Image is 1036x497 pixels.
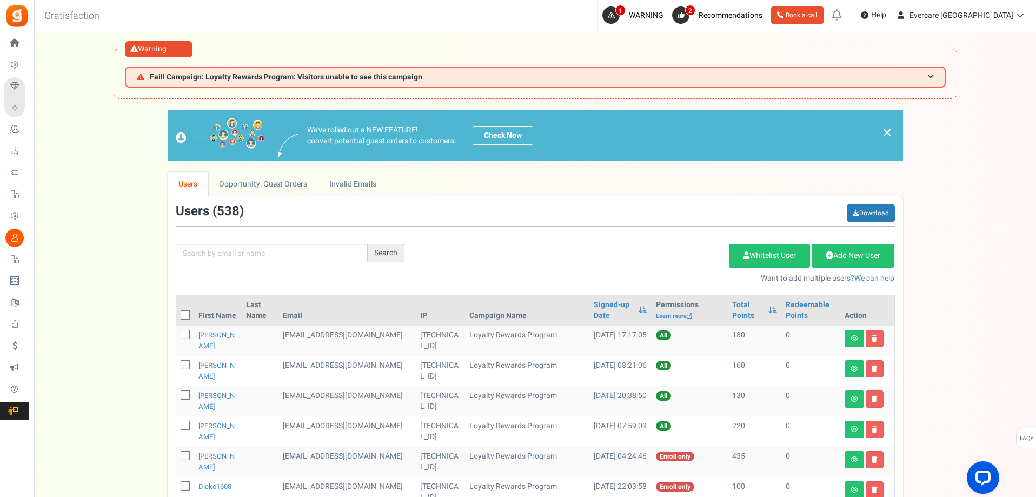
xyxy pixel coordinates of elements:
[851,366,858,372] i: View details
[728,356,781,386] td: 160
[652,295,727,326] th: Permissions
[278,356,415,386] td: [EMAIL_ADDRESS][DOMAIN_NAME]
[589,386,652,416] td: [DATE] 20:38:50
[851,426,858,433] i: View details
[1019,428,1034,449] span: FAQs
[781,447,840,477] td: 0
[729,244,810,268] a: Whitelist User
[5,4,29,28] img: Gratisfaction
[278,386,415,416] td: [EMAIL_ADDRESS][DOMAIN_NAME]
[656,391,671,401] span: All
[278,134,299,157] img: images
[198,451,235,472] a: [PERSON_NAME]
[781,356,840,386] td: 0
[465,386,589,416] td: Loyalty Rewards Program
[198,481,231,492] a: dicko1608
[840,295,894,326] th: Action
[278,447,415,477] td: General
[589,447,652,477] td: [DATE] 04:24:46
[150,73,422,81] span: Fail! Campaign: Loyalty Rewards Program: Visitors unable to see this campaign
[368,244,404,262] div: Search
[615,5,626,16] span: 1
[812,244,894,268] a: Add New User
[872,366,878,372] i: Delete user
[728,416,781,447] td: 220
[656,312,692,321] a: Learn more
[416,295,465,326] th: IP
[168,172,209,196] a: Users
[656,421,671,431] span: All
[416,326,465,356] td: [TECHNICAL_ID]
[416,447,465,477] td: [TECHNICAL_ID]
[278,295,415,326] th: Email
[318,172,387,196] a: Invalid Emails
[198,330,235,351] a: [PERSON_NAME]
[656,330,671,340] span: All
[32,5,111,27] h3: Gratisfaction
[856,6,891,24] a: Help
[125,41,192,57] div: Warning
[589,356,652,386] td: [DATE] 08:21:06
[872,456,878,463] i: Delete user
[278,416,415,447] td: [EMAIL_ADDRESS][DOMAIN_NAME]
[781,326,840,356] td: 0
[465,356,589,386] td: Loyalty Rewards Program
[882,126,892,139] a: ×
[872,396,878,402] i: Delete user
[198,360,235,381] a: [PERSON_NAME]
[656,361,671,370] span: All
[771,6,824,24] a: Book a call
[851,335,858,342] i: View details
[594,300,633,321] a: Signed-up Date
[602,6,668,24] a: 1 WARNING
[851,456,858,463] i: View details
[278,326,415,356] td: [EMAIL_ADDRESS][DOMAIN_NAME]
[176,244,368,262] input: Search by email or name
[854,273,894,284] a: We can help
[868,10,886,21] span: Help
[781,386,840,416] td: 0
[416,416,465,447] td: [TECHNICAL_ID]
[465,295,589,326] th: Campaign Name
[629,10,663,21] span: WARNING
[786,300,835,321] a: Redeemable Points
[416,356,465,386] td: [TECHNICAL_ID]
[589,326,652,356] td: [DATE] 17:17:05
[307,125,456,147] p: We've rolled out a NEW FEATURE! convert potential guest orders to customers.
[176,204,244,218] h3: Users ( )
[728,447,781,477] td: 435
[465,447,589,477] td: Loyalty Rewards Program
[847,204,895,222] a: Download
[208,172,318,196] a: Opportunity: Guest Orders
[198,421,235,442] a: [PERSON_NAME]
[656,452,694,461] span: Enroll only
[656,482,694,492] span: Enroll only
[465,416,589,447] td: Loyalty Rewards Program
[176,118,265,153] img: images
[872,426,878,433] i: Delete user
[909,10,1013,21] span: Evercare [GEOGRAPHIC_DATA]
[728,386,781,416] td: 130
[198,390,235,412] a: [PERSON_NAME]
[672,6,767,24] a: 2 Recommendations
[732,300,763,321] a: Total Points
[872,335,878,342] i: Delete user
[589,416,652,447] td: [DATE] 07:59:09
[728,326,781,356] td: 180
[851,396,858,402] i: View details
[851,487,858,493] i: View details
[781,416,840,447] td: 0
[421,273,895,284] p: Want to add multiple users?
[465,326,589,356] td: Loyalty Rewards Program
[699,10,762,21] span: Recommendations
[685,5,695,16] span: 2
[217,202,240,221] span: 538
[473,126,533,145] a: Check Now
[194,295,242,326] th: First Name
[242,295,279,326] th: Last Name
[416,386,465,416] td: [TECHNICAL_ID]
[872,487,878,493] i: Delete user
